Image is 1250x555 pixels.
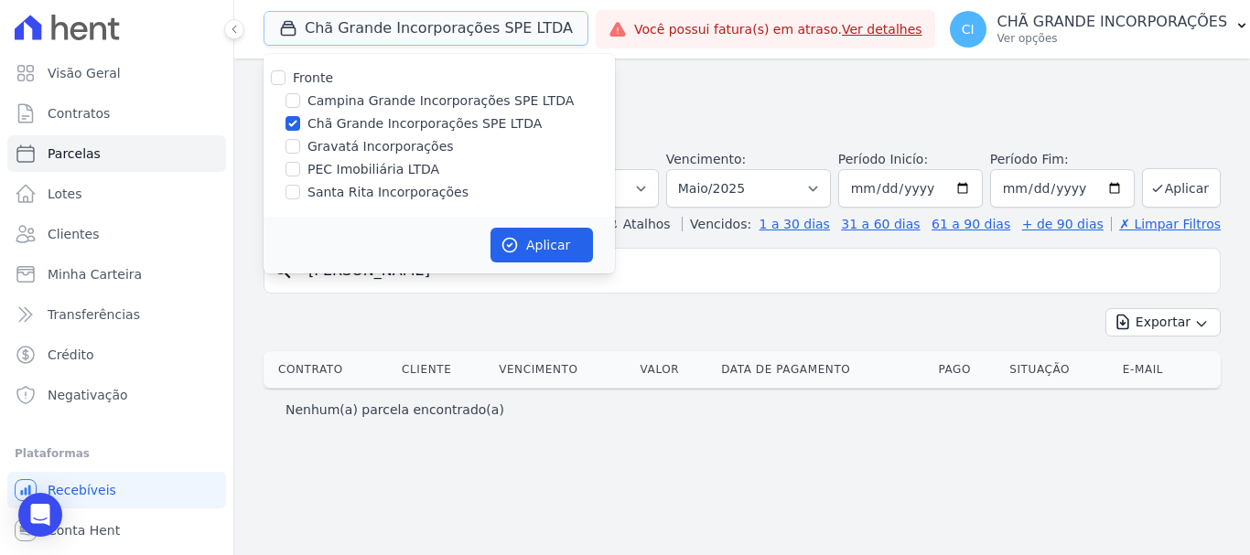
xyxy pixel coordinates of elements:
[932,217,1010,231] a: 61 a 90 dias
[633,351,715,388] th: Valor
[997,31,1228,46] p: Ver opções
[838,152,928,166] label: Período Inicío:
[682,217,751,231] label: Vencidos:
[293,70,333,85] label: Fronte
[307,114,542,133] label: Chã Grande Incorporações SPE LTDA
[48,265,142,283] span: Minha Carteira
[307,91,574,111] label: Campina Grande Incorporações SPE LTDA
[48,104,110,123] span: Contratos
[842,22,922,37] a: Ver detalhes
[18,493,62,537] div: Open Intercom Messenger
[608,217,670,231] label: ↯ Atalhos
[307,160,439,179] label: PEC Imobiliária LTDA
[1105,308,1221,336] button: Exportar
[15,443,219,464] div: Plataformas
[491,351,632,388] th: Vencimento
[48,225,99,243] span: Clientes
[48,185,82,203] span: Lotes
[48,64,121,82] span: Visão Geral
[962,23,975,36] span: CI
[760,217,830,231] a: 1 a 30 dias
[307,183,469,202] label: Santa Rita Incorporações
[1115,351,1199,388] th: E-mail
[264,73,1221,106] h2: Parcelas
[490,228,593,262] button: Aplicar
[7,216,226,252] a: Clientes
[714,351,931,388] th: Data de Pagamento
[7,135,226,172] a: Parcelas
[48,305,140,324] span: Transferências
[264,11,588,46] button: Chã Grande Incorporações SPE LTDA
[1142,168,1221,208] button: Aplicar
[264,351,394,388] th: Contrato
[7,296,226,333] a: Transferências
[931,351,1002,388] th: Pago
[666,152,746,166] label: Vencimento:
[48,346,94,364] span: Crédito
[7,256,226,293] a: Minha Carteira
[7,377,226,413] a: Negativação
[1111,217,1221,231] a: ✗ Limpar Filtros
[48,386,128,404] span: Negativação
[307,137,454,156] label: Gravatá Incorporações
[48,481,116,499] span: Recebíveis
[634,20,922,39] span: Você possui fatura(s) em atraso.
[841,217,920,231] a: 31 a 60 dias
[394,351,491,388] th: Cliente
[7,95,226,132] a: Contratos
[990,150,1135,169] label: Período Fim:
[297,252,1212,289] input: Buscar por nome do lote ou do cliente
[7,336,226,373] a: Crédito
[7,176,226,212] a: Lotes
[1002,351,1115,388] th: Situação
[48,144,101,163] span: Parcelas
[7,55,226,91] a: Visão Geral
[7,472,226,508] a: Recebíveis
[997,13,1228,31] p: CHÃ GRANDE INCORPORAÇÕES
[286,400,504,419] p: Nenhum(a) parcela encontrado(a)
[1022,217,1104,231] a: + de 90 dias
[7,512,226,549] a: Conta Hent
[48,521,120,539] span: Conta Hent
